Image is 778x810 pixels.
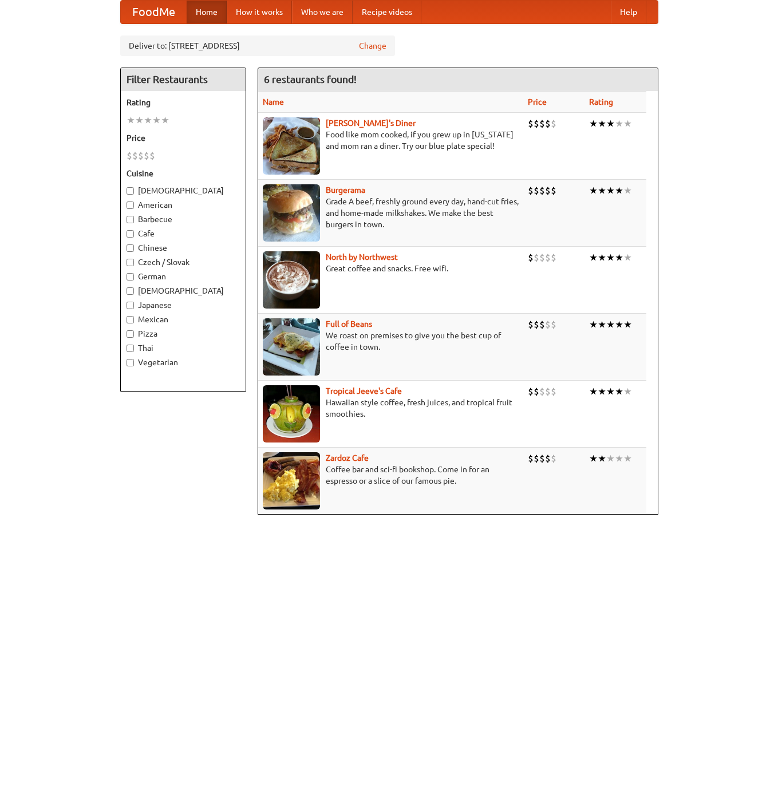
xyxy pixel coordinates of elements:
[263,129,519,152] p: Food like mom cooked, if you grew up in [US_STATE] and mom ran a diner. Try our blue plate special!
[611,1,646,23] a: Help
[127,185,240,196] label: [DEMOGRAPHIC_DATA]
[615,117,623,130] li: ★
[598,318,606,331] li: ★
[589,251,598,264] li: ★
[539,251,545,264] li: $
[551,452,556,465] li: $
[551,184,556,197] li: $
[127,302,134,309] input: Japanese
[149,149,155,162] li: $
[606,452,615,465] li: ★
[127,345,134,352] input: Thai
[615,184,623,197] li: ★
[545,184,551,197] li: $
[263,97,284,106] a: Name
[263,184,320,242] img: burgerama.jpg
[545,452,551,465] li: $
[127,242,240,254] label: Chinese
[598,184,606,197] li: ★
[545,318,551,331] li: $
[534,251,539,264] li: $
[589,184,598,197] li: ★
[326,386,402,396] a: Tropical Jeeve's Cafe
[144,149,149,162] li: $
[539,318,545,331] li: $
[528,318,534,331] li: $
[120,35,395,56] div: Deliver to: [STREET_ADDRESS]
[589,117,598,130] li: ★
[606,385,615,398] li: ★
[263,117,320,175] img: sallys.jpg
[615,385,623,398] li: ★
[127,149,132,162] li: $
[589,385,598,398] li: ★
[144,114,152,127] li: ★
[606,251,615,264] li: ★
[326,453,369,463] a: Zardoz Cafe
[326,319,372,329] a: Full of Beans
[187,1,227,23] a: Home
[326,185,365,195] a: Burgerama
[263,397,519,420] p: Hawaiian style coffee, fresh juices, and tropical fruit smoothies.
[528,251,534,264] li: $
[606,318,615,331] li: ★
[127,230,134,238] input: Cafe
[127,328,240,339] label: Pizza
[528,97,547,106] a: Price
[615,318,623,331] li: ★
[127,271,240,282] label: German
[127,357,240,368] label: Vegetarian
[623,452,632,465] li: ★
[623,184,632,197] li: ★
[127,216,134,223] input: Barbecue
[589,318,598,331] li: ★
[127,259,134,266] input: Czech / Slovak
[551,385,556,398] li: $
[263,464,519,487] p: Coffee bar and sci-fi bookshop. Come in for an espresso or a slice of our famous pie.
[227,1,292,23] a: How it works
[598,452,606,465] li: ★
[534,117,539,130] li: $
[292,1,353,23] a: Who we are
[263,385,320,442] img: jeeves.jpg
[353,1,421,23] a: Recipe videos
[127,214,240,225] label: Barbecue
[127,287,134,295] input: [DEMOGRAPHIC_DATA]
[615,452,623,465] li: ★
[534,452,539,465] li: $
[135,114,144,127] li: ★
[528,385,534,398] li: $
[623,251,632,264] li: ★
[127,330,134,338] input: Pizza
[127,359,134,366] input: Vegetarian
[589,452,598,465] li: ★
[127,132,240,144] h5: Price
[623,318,632,331] li: ★
[534,385,539,398] li: $
[121,68,246,91] h4: Filter Restaurants
[539,452,545,465] li: $
[534,318,539,331] li: $
[263,330,519,353] p: We roast on premises to give you the best cup of coffee in town.
[545,251,551,264] li: $
[127,314,240,325] label: Mexican
[263,452,320,509] img: zardoz.jpg
[623,117,632,130] li: ★
[539,385,545,398] li: $
[359,40,386,52] a: Change
[127,199,240,211] label: American
[551,117,556,130] li: $
[127,342,240,354] label: Thai
[127,299,240,311] label: Japanese
[138,149,144,162] li: $
[127,97,240,108] h5: Rating
[589,97,613,106] a: Rating
[551,251,556,264] li: $
[127,114,135,127] li: ★
[326,118,416,128] a: [PERSON_NAME]'s Diner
